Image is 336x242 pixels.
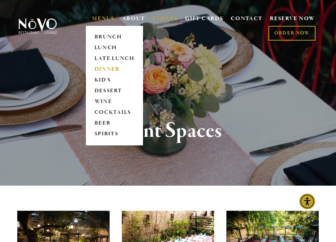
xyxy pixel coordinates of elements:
a: LATE LUNCH [92,53,137,64]
a: CONTACT [231,12,262,26]
strong: Event Spaces [114,117,222,144]
a: BEER [92,118,137,129]
a: DINNER [92,64,137,75]
a: EVENTS [153,15,178,22]
a: DESSERT [92,85,137,96]
div: Accessibility Menu [299,194,315,209]
a: SPIRITS [92,129,137,139]
a: MENUS [92,15,115,22]
img: Novo Restaurant &amp; Lounge [17,18,58,34]
a: RESERVE NOW [270,12,315,26]
a: BRUNCH [92,32,137,43]
a: ABOUT [122,15,146,22]
a: WINE [92,96,137,107]
a: ORDER NOW [268,26,316,41]
a: COCKTAILS [92,107,137,118]
a: LUNCH [92,42,137,53]
a: KID'S [92,75,137,85]
a: GIFT CARDS [185,12,223,26]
